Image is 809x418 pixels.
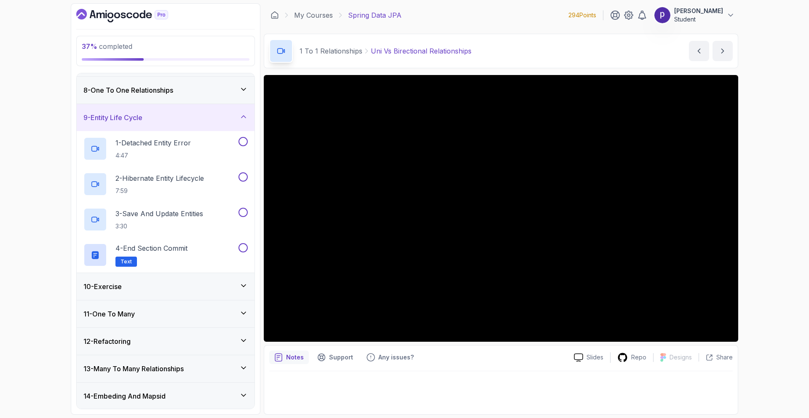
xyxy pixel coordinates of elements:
h3: 8 - One To One Relationships [83,85,173,95]
button: 9-Entity Life Cycle [77,104,254,131]
a: Slides [567,353,610,362]
button: 8-One To One Relationships [77,77,254,104]
button: 10-Exercise [77,273,254,300]
h3: 10 - Exercise [83,281,122,292]
button: 11-One To Many [77,300,254,327]
p: 294 Points [568,11,596,19]
button: 3-Save And Update Entities3:30 [83,208,248,231]
a: Dashboard [271,11,279,19]
button: 4-End Section CommitText [83,243,248,267]
iframe: 11 - Uni Vs Birectional Relationships [264,75,738,342]
a: Dashboard [76,9,188,22]
p: 4 - End Section Commit [115,243,188,253]
button: next content [713,41,733,61]
button: Support button [312,351,358,364]
button: notes button [269,351,309,364]
span: completed [82,42,132,51]
button: 13-Many To Many Relationships [77,355,254,382]
p: [PERSON_NAME] [674,7,723,15]
p: 3:30 [115,222,203,230]
p: Support [329,353,353,362]
button: previous content [689,41,709,61]
p: Share [716,353,733,362]
a: My Courses [294,10,333,20]
p: Any issues? [378,353,414,362]
p: Spring Data JPA [348,10,402,20]
p: 1 To 1 Relationships [300,46,362,56]
button: Share [699,353,733,362]
p: 3 - Save And Update Entities [115,209,203,219]
a: Repo [611,352,653,363]
span: Text [121,258,132,265]
h3: 14 - Embeding And Mapsid [83,391,166,401]
button: 14-Embeding And Mapsid [77,383,254,410]
p: Uni Vs Birectional Relationships [371,46,471,56]
button: Feedback button [362,351,419,364]
p: Student [674,15,723,24]
img: user profile image [654,7,670,23]
p: Repo [631,353,646,362]
p: Slides [587,353,603,362]
p: Designs [670,353,692,362]
p: 1 - Detached Entity Error [115,138,191,148]
h3: 9 - Entity Life Cycle [83,113,142,123]
button: 2-Hibernate Entity Lifecycle7:59 [83,172,248,196]
button: 12-Refactoring [77,328,254,355]
p: 2 - Hibernate Entity Lifecycle [115,173,204,183]
h3: 12 - Refactoring [83,336,131,346]
span: 37 % [82,42,97,51]
p: 7:59 [115,187,204,195]
button: user profile image[PERSON_NAME]Student [654,7,735,24]
p: Notes [286,353,304,362]
button: 1-Detached Entity Error4:47 [83,137,248,161]
p: 4:47 [115,151,191,160]
h3: 11 - One To Many [83,309,135,319]
h3: 13 - Many To Many Relationships [83,364,184,374]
